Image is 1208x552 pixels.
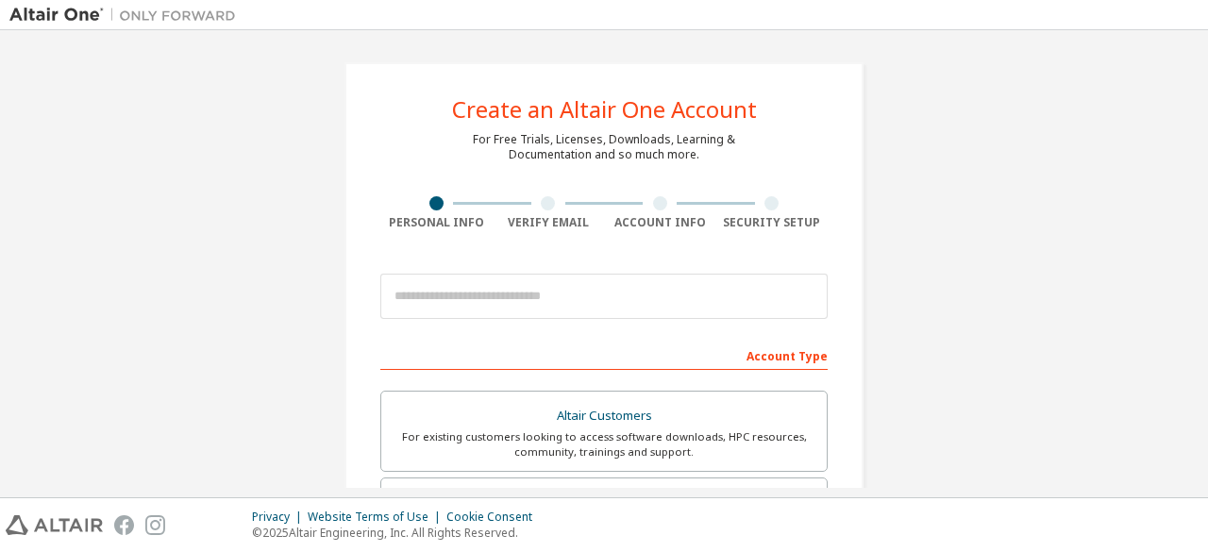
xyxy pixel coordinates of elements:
[393,429,815,460] div: For existing customers looking to access software downloads, HPC resources, community, trainings ...
[6,515,103,535] img: altair_logo.svg
[493,215,605,230] div: Verify Email
[308,510,446,525] div: Website Terms of Use
[446,510,544,525] div: Cookie Consent
[114,515,134,535] img: facebook.svg
[452,98,757,121] div: Create an Altair One Account
[252,525,544,541] p: © 2025 Altair Engineering, Inc. All Rights Reserved.
[380,340,828,370] div: Account Type
[716,215,829,230] div: Security Setup
[473,132,735,162] div: For Free Trials, Licenses, Downloads, Learning & Documentation and so much more.
[604,215,716,230] div: Account Info
[145,515,165,535] img: instagram.svg
[393,403,815,429] div: Altair Customers
[252,510,308,525] div: Privacy
[380,215,493,230] div: Personal Info
[9,6,245,25] img: Altair One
